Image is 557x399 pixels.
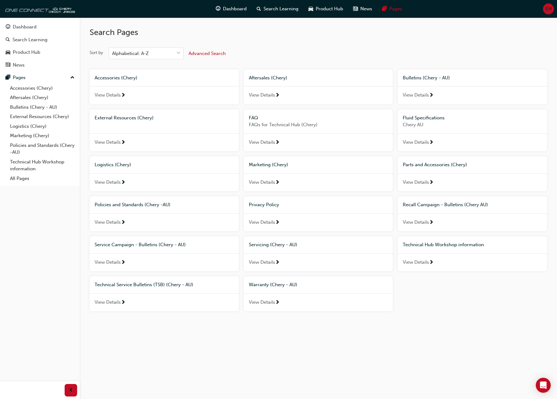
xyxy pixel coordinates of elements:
a: guage-iconDashboard [211,2,252,15]
span: Policies and Standards (Chery -AU) [95,202,170,207]
span: Privacy Policy [249,202,279,207]
span: View Details [249,299,275,306]
span: Recall Campaign - Bulletins (Chery AU) [403,202,488,207]
span: EH [545,5,552,12]
span: View Details [403,219,429,226]
button: EH [543,3,554,14]
span: car-icon [308,5,313,13]
span: Dashboard [223,5,247,12]
span: next-icon [429,260,434,266]
span: guage-icon [216,5,220,13]
span: prev-icon [69,387,73,394]
span: next-icon [429,220,434,226]
span: View Details [403,179,429,186]
a: Aftersales (Chery) [7,93,77,102]
a: Service Campaign - Bulletins (Chery - AU)View Details [90,236,239,271]
h2: Search Pages [90,27,547,37]
a: Policies and Standards (Chery -AU)View Details [90,196,239,231]
span: View Details [403,92,429,99]
span: View Details [249,219,275,226]
a: Fluid SpecificationsChery AUView Details [398,109,547,152]
span: View Details [249,139,275,146]
a: FAQFAQs for Technical Hub (Chery)View Details [244,109,393,152]
a: Bulletins (Chery - AU) [7,102,77,112]
span: next-icon [121,220,126,226]
a: Marketing (Chery)View Details [244,156,393,191]
span: Aftersales (Chery) [249,75,287,81]
a: Search Learning [2,34,77,46]
a: search-iconSearch Learning [252,2,303,15]
span: Advanced Search [189,51,226,56]
button: DashboardSearch LearningProduct HubNews [2,20,77,72]
span: next-icon [429,140,434,146]
span: next-icon [121,180,126,186]
span: Parts and Accessories (Chery) [403,162,467,167]
a: External Resources (Chery) [7,112,77,122]
span: View Details [249,259,275,266]
span: next-icon [121,300,126,306]
span: Warranty (Chery - AU) [249,282,297,287]
span: news-icon [6,62,10,68]
span: View Details [249,179,275,186]
button: Pages [2,72,77,83]
div: Dashboard [13,23,37,31]
span: Technical Hub Workshop information [403,242,484,247]
a: Recall Campaign - Bulletins (Chery AU)View Details [398,196,547,231]
a: Aftersales (Chery)View Details [244,69,393,104]
a: Dashboard [2,21,77,33]
div: Search Learning [12,36,47,43]
a: Parts and Accessories (Chery)View Details [398,156,547,191]
span: next-icon [275,140,280,146]
span: FAQs for Technical Hub (Chery) [249,121,388,128]
span: Service Campaign - Bulletins (Chery - AU) [95,242,186,247]
span: View Details [403,139,429,146]
span: car-icon [6,50,10,55]
span: guage-icon [6,24,10,30]
span: next-icon [275,300,280,306]
span: View Details [95,259,121,266]
span: Chery AU [403,121,542,128]
a: Logistics (Chery)View Details [90,156,239,191]
span: next-icon [121,260,126,266]
span: search-icon [257,5,261,13]
a: Privacy PolicyView Details [244,196,393,231]
a: news-iconNews [348,2,377,15]
span: Technical Service Bulletins (TSB) (Chery - AU) [95,282,193,287]
span: Pages [389,5,402,12]
span: View Details [249,92,275,99]
span: search-icon [6,37,10,43]
a: car-iconProduct Hub [303,2,348,15]
a: Policies and Standards (Chery -AU) [7,141,77,157]
img: oneconnect [3,2,75,15]
span: pages-icon [382,5,387,13]
span: next-icon [121,93,126,98]
span: Marketing (Chery) [249,162,288,167]
a: Technical Service Bulletins (TSB) (Chery - AU)View Details [90,276,239,311]
span: pages-icon [6,75,10,81]
span: Search Learning [264,5,298,12]
span: Accessories (Chery) [95,75,137,81]
span: View Details [95,139,121,146]
span: up-icon [70,74,75,82]
span: next-icon [121,140,126,146]
div: Alphabetical: A-Z [112,50,149,57]
span: FAQ [249,115,258,121]
div: Product Hub [13,49,40,56]
span: Logistics (Chery) [95,162,131,167]
span: next-icon [429,180,434,186]
span: External Resources (Chery) [95,115,154,121]
a: External Resources (Chery)View Details [90,109,239,152]
span: next-icon [275,93,280,98]
span: next-icon [275,180,280,186]
span: News [360,5,372,12]
a: Warranty (Chery - AU)View Details [244,276,393,311]
span: next-icon [429,93,434,98]
span: Servicing (Chery - AU) [249,242,297,247]
a: All Pages [7,174,77,183]
a: Accessories (Chery) [7,83,77,93]
span: Bulletins (Chery - AU) [403,75,450,81]
a: Technical Hub Workshop information [7,157,77,174]
span: View Details [403,259,429,266]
